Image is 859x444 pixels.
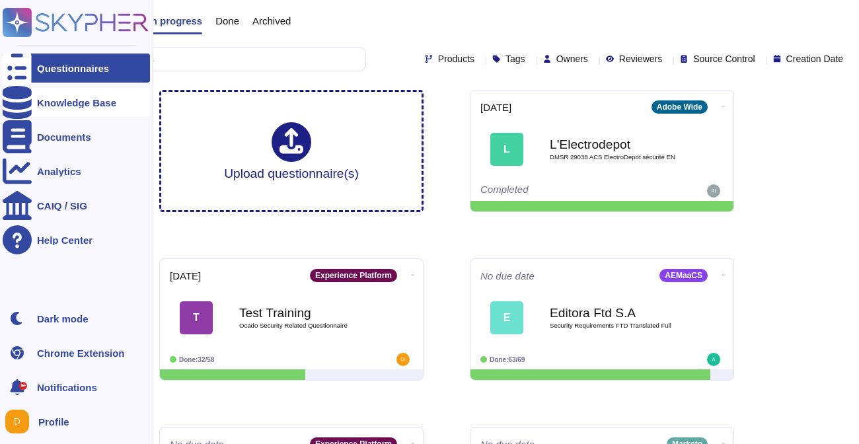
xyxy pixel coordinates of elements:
[550,154,682,161] span: DMSR 29038 ACS ElectroDepot sécurité EN
[215,16,239,26] span: Done
[37,98,116,108] div: Knowledge Base
[37,235,93,245] div: Help Center
[37,383,97,392] span: Notifications
[179,356,214,363] span: Done: 32/58
[19,382,27,390] div: 9+
[38,417,69,427] span: Profile
[3,407,38,436] button: user
[37,132,91,142] div: Documents
[3,157,150,186] a: Analytics
[5,410,29,433] img: user
[693,54,755,63] span: Source Control
[3,88,150,117] a: Knowledge Base
[224,122,359,180] div: Upload questionnaire(s)
[480,102,511,112] span: [DATE]
[170,271,201,281] span: [DATE]
[438,54,474,63] span: Products
[3,225,150,254] a: Help Center
[550,322,682,329] span: Security Requirements FTD Translated Full
[490,356,525,363] span: Done: 63/69
[505,54,525,63] span: Tags
[3,191,150,220] a: CAIQ / SIG
[786,54,843,63] span: Creation Date
[3,338,150,367] a: Chrome Extension
[52,48,365,71] input: Search by keywords
[180,301,213,334] div: T
[252,16,291,26] span: Archived
[239,322,371,329] span: Ocado Security Related Questionnaire
[396,353,410,366] img: user
[37,314,89,324] div: Dark mode
[490,133,523,166] div: L
[707,184,720,198] img: user
[652,100,708,114] div: Adobe Wide
[239,307,371,319] b: Test Training
[707,353,720,366] img: user
[659,269,708,282] div: AEMaaCS
[490,301,523,334] div: E
[550,138,682,151] b: L'Electrodepot
[480,271,535,281] span: No due date
[3,54,150,83] a: Questionnaires
[310,269,397,282] div: Experience Platform
[37,348,125,358] div: Chrome Extension
[556,54,588,63] span: Owners
[480,184,642,198] div: Completed
[37,166,81,176] div: Analytics
[3,122,150,151] a: Documents
[148,16,202,26] span: In progress
[619,54,662,63] span: Reviewers
[550,307,682,319] b: Editora Ftd S.A
[37,201,87,211] div: CAIQ / SIG
[37,63,109,73] div: Questionnaires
